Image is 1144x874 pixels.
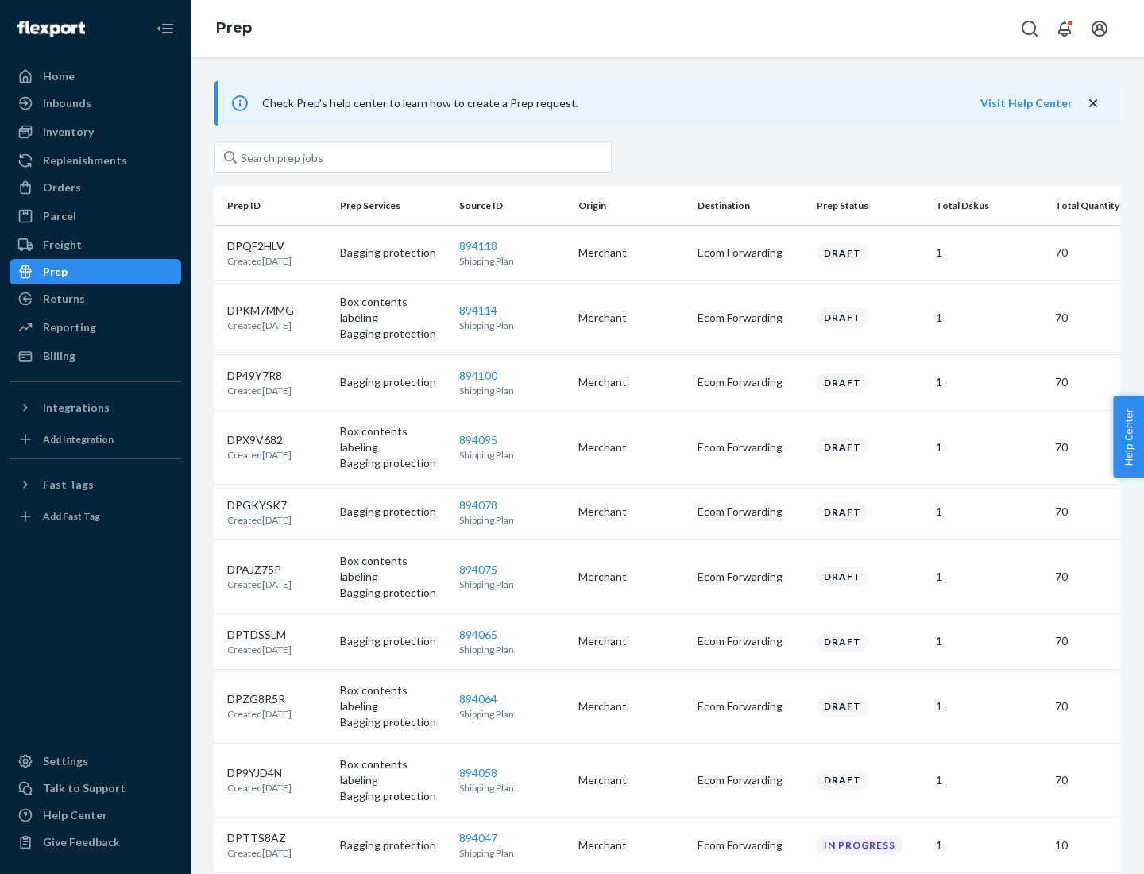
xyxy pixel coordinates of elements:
[817,437,868,457] div: Draft
[10,427,181,452] a: Add Integration
[227,627,292,643] p: DPTDSSLM
[578,772,685,788] p: Merchant
[459,319,566,332] p: Shipping Plan
[227,562,292,578] p: DPAJZ75P
[340,553,446,585] p: Box contents labeling
[459,692,497,706] a: 894064
[340,374,446,390] p: Bagging protection
[698,504,804,520] p: Ecom Forwarding
[43,68,75,84] div: Home
[698,245,804,261] p: Ecom Forwarding
[936,245,1042,261] p: 1
[698,439,804,455] p: Ecom Forwarding
[149,13,181,44] button: Close Navigation
[578,374,685,390] p: Merchant
[43,834,120,850] div: Give Feedback
[227,497,292,513] p: DPGKYSK7
[572,187,691,225] th: Origin
[10,830,181,855] button: Give Feedback
[459,384,566,397] p: Shipping Plan
[698,569,804,585] p: Ecom Forwarding
[227,643,292,656] p: Created [DATE]
[936,569,1042,585] p: 1
[578,698,685,714] p: Merchant
[10,748,181,774] a: Settings
[227,319,294,332] p: Created [DATE]
[698,837,804,853] p: Ecom Forwarding
[227,448,292,462] p: Created [DATE]
[817,567,868,586] div: Draft
[43,237,82,253] div: Freight
[459,781,566,795] p: Shipping Plan
[1113,396,1144,478] button: Help Center
[459,513,566,527] p: Shipping Plan
[227,578,292,591] p: Created [DATE]
[459,643,566,656] p: Shipping Plan
[43,807,107,823] div: Help Center
[459,239,497,253] a: 894118
[227,384,292,397] p: Created [DATE]
[340,788,446,804] p: Bagging protection
[459,766,497,779] a: 894058
[227,432,292,448] p: DPX9V682
[578,245,685,261] p: Merchant
[340,326,446,342] p: Bagging protection
[340,837,446,853] p: Bagging protection
[578,504,685,520] p: Merchant
[227,707,292,721] p: Created [DATE]
[340,683,446,714] p: Box contents labeling
[817,696,868,716] div: Draft
[459,628,497,641] a: 894065
[1084,13,1115,44] button: Open account menu
[578,633,685,649] p: Merchant
[936,633,1042,649] p: 1
[214,141,612,173] input: Search prep jobs
[459,707,566,721] p: Shipping Plan
[214,187,334,225] th: Prep ID
[43,477,94,493] div: Fast Tags
[10,175,181,200] a: Orders
[227,513,292,527] p: Created [DATE]
[459,369,497,382] a: 894100
[691,187,810,225] th: Destination
[10,64,181,89] a: Home
[817,502,868,522] div: Draft
[43,753,88,769] div: Settings
[10,91,181,116] a: Inbounds
[340,423,446,455] p: Box contents labeling
[43,180,81,195] div: Orders
[698,633,804,649] p: Ecom Forwarding
[817,307,868,327] div: Draft
[698,310,804,326] p: Ecom Forwarding
[10,148,181,173] a: Replenishments
[817,373,868,393] div: Draft
[459,448,566,462] p: Shipping Plan
[43,780,126,796] div: Talk to Support
[17,21,85,37] img: Flexport logo
[459,498,497,512] a: 894078
[10,203,181,229] a: Parcel
[459,563,497,576] a: 894075
[340,633,446,649] p: Bagging protection
[817,632,868,652] div: Draft
[10,343,181,369] a: Billing
[227,691,292,707] p: DPZG8R5R
[1049,13,1080,44] button: Open notifications
[340,585,446,601] p: Bagging protection
[459,433,497,447] a: 894095
[578,310,685,326] p: Merchant
[43,208,76,224] div: Parcel
[459,831,497,845] a: 894047
[227,238,292,254] p: DPQF2HLV
[10,395,181,420] button: Integrations
[10,232,181,257] a: Freight
[578,569,685,585] p: Merchant
[936,772,1042,788] p: 1
[936,504,1042,520] p: 1
[459,304,497,317] a: 894114
[817,243,868,263] div: Draft
[10,472,181,497] button: Fast Tags
[334,187,453,225] th: Prep Services
[10,504,181,529] a: Add Fast Tag
[810,187,929,225] th: Prep Status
